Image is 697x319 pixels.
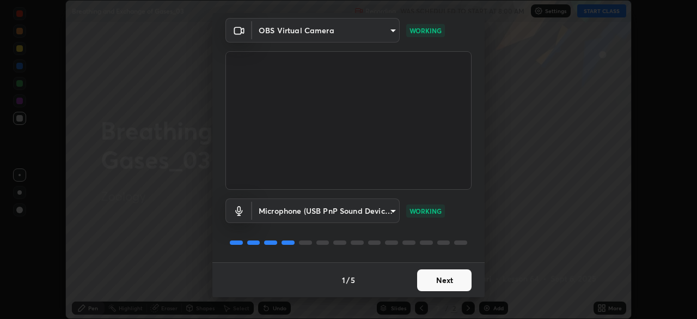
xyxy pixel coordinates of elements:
[252,198,400,223] div: OBS Virtual Camera
[409,26,442,35] p: WORKING
[409,206,442,216] p: WORKING
[417,269,472,291] button: Next
[346,274,350,286] h4: /
[351,274,355,286] h4: 5
[342,274,345,286] h4: 1
[252,18,400,43] div: OBS Virtual Camera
